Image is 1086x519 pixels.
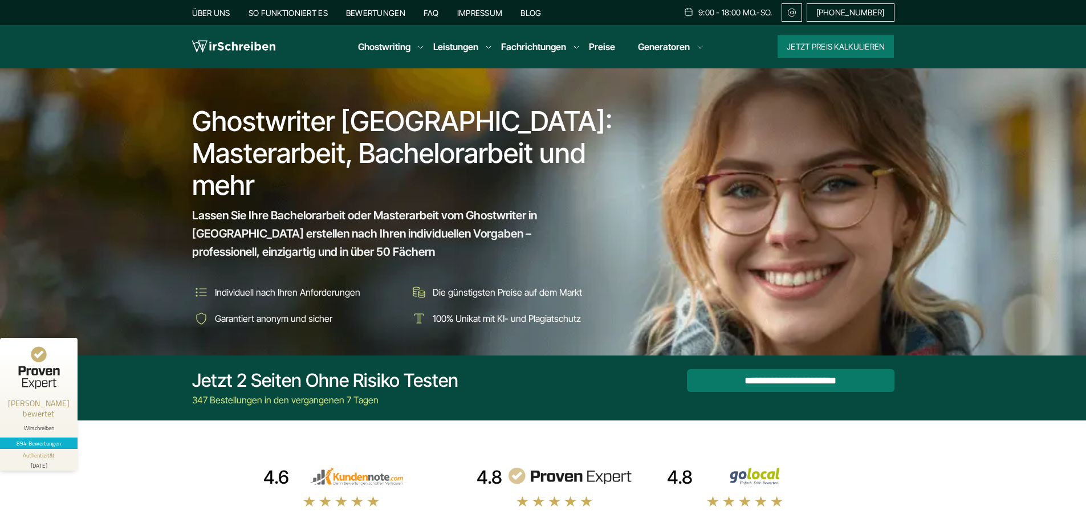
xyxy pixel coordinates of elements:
[303,495,380,508] img: stars
[192,105,621,201] h1: Ghostwriter [GEOGRAPHIC_DATA]: Masterarbeit, Bachelorarbeit und mehr
[698,8,772,17] span: 9:00 - 18:00 Mo.-So.
[192,206,599,261] span: Lassen Sie Ihre Bachelorarbeit oder Masterarbeit vom Ghostwriter in [GEOGRAPHIC_DATA] erstellen n...
[477,466,502,489] div: 4.8
[516,495,593,508] img: stars
[778,35,894,58] button: Jetzt Preis kalkulieren
[520,8,541,18] a: Blog
[192,393,458,407] div: 347 Bestellungen in den vergangenen 7 Tagen
[249,8,328,18] a: So funktioniert es
[192,309,210,328] img: Garantiert anonym und sicher
[5,424,73,432] div: Wirschreiben
[192,283,402,301] li: Individuell nach Ihren Anforderungen
[294,467,419,485] img: kundennote
[192,369,458,392] div: Jetzt 2 Seiten ohne Risiko testen
[816,8,885,17] span: [PHONE_NUMBER]
[684,7,694,17] img: Schedule
[410,309,620,328] li: 100% Unikat mit KI- und Plagiatschutz
[638,40,690,54] a: Generatoren
[23,451,55,460] div: Authentizität
[501,40,566,54] a: Fachrichtungen
[787,8,797,17] img: Email
[697,467,823,485] img: Wirschreiben Bewertungen
[457,8,503,18] a: Impressum
[589,41,615,52] a: Preise
[192,38,275,55] img: logo wirschreiben
[410,283,620,301] li: Die günstigsten Preise auf dem Markt
[507,467,632,485] img: provenexpert reviews
[346,8,405,18] a: Bewertungen
[433,40,478,54] a: Leistungen
[192,309,402,328] li: Garantiert anonym und sicher
[706,495,784,508] img: stars
[667,466,693,489] div: 4.8
[192,283,210,301] img: Individuell nach Ihren Anforderungen
[263,466,289,489] div: 4.6
[410,283,428,301] img: Die günstigsten Preise auf dem Markt
[5,460,73,468] div: [DATE]
[192,8,230,18] a: Über uns
[424,8,439,18] a: FAQ
[410,309,428,328] img: 100% Unikat mit KI- und Plagiatschutz
[807,3,894,22] a: [PHONE_NUMBER]
[358,40,410,54] a: Ghostwriting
